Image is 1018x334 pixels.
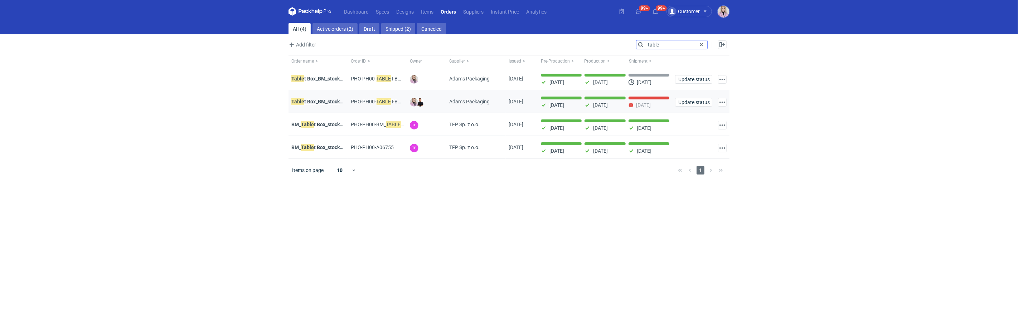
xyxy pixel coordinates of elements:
[678,100,709,105] span: Update status
[289,7,331,16] svg: Packhelp Pro
[541,58,570,64] span: Pre-Production
[584,58,606,64] span: Production
[666,6,718,17] button: Customer
[718,98,727,107] button: Actions
[549,125,564,131] p: [DATE]
[637,125,652,131] p: [DATE]
[287,40,316,49] button: Add filter
[381,23,415,34] a: Shipped (2)
[386,121,401,128] em: TABLE
[675,75,712,84] button: Update status
[437,7,460,16] a: Orders
[509,76,523,82] span: 06/10/2025
[446,67,506,90] div: Adams Packaging
[678,77,709,82] span: Update status
[377,98,391,105] em: TABLE
[449,98,490,105] span: Adams Packaging
[593,148,608,154] p: [DATE]
[393,7,417,16] a: Designs
[291,121,348,128] a: BM_Tablet Box_stock_02
[410,58,422,64] span: Owner
[449,121,480,128] span: TFP Sp. z o.o.
[697,166,704,175] span: 1
[446,55,506,67] button: Supplier
[410,75,418,84] img: Klaudia Wiśniewska
[359,23,379,34] a: Draft
[538,55,583,67] button: Pre-Production
[523,7,550,16] a: Analytics
[291,98,304,105] em: Table
[718,121,727,129] button: Actions
[509,99,523,104] span: 25/09/2025
[291,75,348,83] a: Tablet Box_BM_stock_01
[291,75,304,83] em: Table
[291,58,314,64] span: Order name
[291,98,365,105] a: Tablet Box_BM_stock_TEST RUN
[509,58,521,64] span: Issued
[506,55,538,67] button: Issued
[718,144,727,152] button: Actions
[487,7,523,16] a: Instant Price
[301,143,314,151] em: Table
[351,98,457,105] span: PHO-PH00-TABLET-BOX_BM_STOCK_TEST-RUN
[410,98,418,107] img: Klaudia Wiśniewska
[328,165,352,175] div: 10
[410,121,418,129] figcaption: TP
[549,79,564,85] p: [DATE]
[449,144,480,151] span: TFP Sp. z o.o.
[668,7,700,16] div: Customer
[291,143,348,151] a: BM_Tablet Box_stock_01
[718,75,727,84] button: Actions
[289,55,348,67] button: Order name
[416,98,425,107] img: Tomasz Kubiak
[449,58,465,64] span: Supplier
[289,23,311,34] a: All (4)
[460,7,487,16] a: Suppliers
[292,167,324,174] span: Items on page
[549,148,564,154] p: [DATE]
[593,125,608,131] p: [DATE]
[650,6,661,17] button: 99+
[351,121,440,128] span: PHO-PH00-BM_TABLET-BOX_STOCK_02
[446,136,506,159] div: TFP Sp. z o.o.
[287,40,316,49] span: Add filter
[593,102,608,108] p: [DATE]
[372,7,393,16] a: Specs
[340,7,372,16] a: Dashboard
[633,6,644,17] button: 99+
[509,122,523,127] span: 07/07/2025
[629,58,648,64] span: Shipment
[593,79,608,85] p: [DATE]
[718,6,729,18] img: Klaudia Wiśniewska
[417,7,437,16] a: Items
[627,55,672,67] button: Shipment
[312,23,358,34] a: Active orders (2)
[348,55,407,67] button: Order ID
[410,144,418,152] figcaption: TP
[637,79,652,85] p: [DATE]
[636,102,651,108] p: [DATE]
[637,148,652,154] p: [DATE]
[583,55,627,67] button: Production
[351,75,440,83] span: PHO-PH00-TABLET-BOX_BM_STOCK_01
[446,113,506,136] div: TFP Sp. z o.o.
[509,144,523,150] span: 30/04/2025
[417,23,446,34] a: Canceled
[449,75,490,82] span: Adams Packaging
[675,98,712,107] button: Update status
[351,144,394,150] span: PHO-PH00-A06755
[301,121,314,128] em: Table
[549,102,564,108] p: [DATE]
[351,58,366,64] span: Order ID
[446,90,506,113] div: Adams Packaging
[377,75,391,83] em: TABLE
[636,40,707,49] input: Search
